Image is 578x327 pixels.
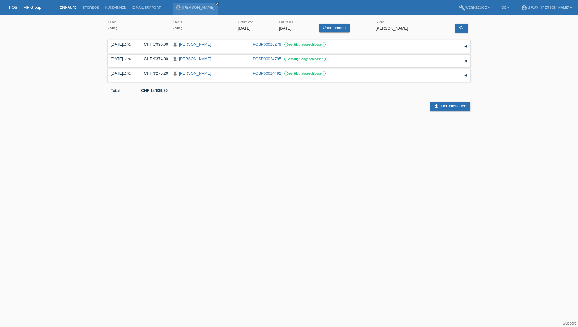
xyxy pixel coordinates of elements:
a: Support [563,321,576,325]
a: E-Mail Support [129,6,164,9]
i: download [434,104,439,108]
a: POSP00024482 [253,71,281,76]
a: [PERSON_NAME] [179,42,211,47]
i: build [459,5,465,11]
div: [DATE] [111,42,135,47]
a: POSP00024795 [253,57,281,61]
div: [DATE] [111,71,135,76]
a: account_circlem-way - [PERSON_NAME] ▾ [518,6,575,9]
a: [PERSON_NAME] [179,71,211,76]
label: Bestätigt, abgeschlossen [284,42,326,47]
label: Bestätigt, abgeschlossen [284,57,326,61]
a: Stornos [80,6,102,9]
div: CHF 9'374.00 [139,57,168,61]
div: auf-/zuklappen [461,71,470,80]
div: auf-/zuklappen [461,57,470,66]
div: CHF 1'990.00 [139,42,168,47]
i: search [459,25,464,30]
div: CHF 3'275.20 [139,71,168,76]
a: search [455,24,468,33]
b: CHF 14'639.20 [141,88,168,93]
a: DE ▾ [499,6,512,9]
div: [DATE] [111,57,135,61]
a: POS — MF Group [9,5,41,10]
div: auf-/zuklappen [461,42,470,51]
a: POSP00026279 [253,42,281,47]
a: Übernehmen [319,24,350,32]
a: download Herunterladen [430,102,470,111]
a: [PERSON_NAME] [179,57,211,61]
a: Einkäufe [57,6,80,9]
a: buildWerkzeuge ▾ [456,6,493,9]
a: Kund*innen [102,6,129,9]
a: [PERSON_NAME] [182,5,215,10]
i: close [216,2,219,5]
span: Herunterladen [441,104,466,108]
span: 16:32 [123,43,131,46]
span: 10:31 [123,72,131,75]
b: Total [111,88,120,93]
a: close [215,2,219,6]
label: Bestätigt, abgeschlossen [284,71,326,76]
i: account_circle [521,5,527,11]
span: 12:24 [123,57,131,61]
